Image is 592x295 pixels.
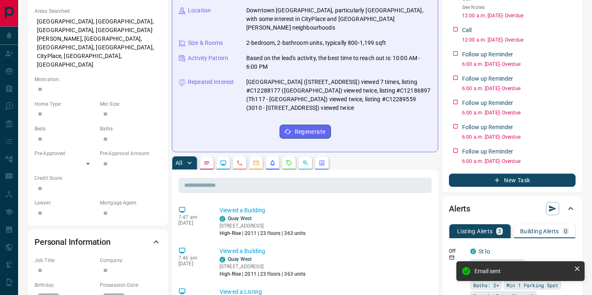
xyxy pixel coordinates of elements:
[220,206,428,215] p: Viewed a Building
[178,220,207,226] p: [DATE]
[220,257,225,262] div: condos.ca
[286,160,292,166] svg: Requests
[462,26,472,35] p: Call
[564,228,567,234] p: 0
[100,150,161,157] p: Pre-Approval Amount:
[449,255,455,260] svg: Email
[35,174,161,182] p: Credit Score:
[520,228,559,234] p: Building Alerts
[462,158,576,165] p: 6:00 a.m. [DATE] - Overdue
[188,54,228,63] p: Activity Pattern
[178,261,207,267] p: [DATE]
[462,133,576,141] p: 6:00 a.m. [DATE] - Overdue
[220,270,306,278] p: High-Rise | 2011 | 23 floors | 363 units
[100,199,161,207] p: Mortgage Agent:
[203,160,210,166] svg: Notes
[35,257,96,264] p: Job Title:
[188,6,211,15] p: Location
[449,199,576,218] div: Alerts
[220,160,227,166] svg: Lead Browsing Activity
[35,150,96,157] p: Pre-Approved:
[246,6,431,32] p: Downtown [GEOGRAPHIC_DATA], particularly [GEOGRAPHIC_DATA], with some interest in CityPlace and [...
[188,78,234,86] p: Repeated Interest
[449,174,576,187] button: New Task
[35,235,111,249] h2: Personal Information
[236,160,243,166] svg: Calls
[35,7,161,15] p: Areas Searched:
[178,214,207,220] p: 7:47 am
[280,125,331,139] button: Regenerate
[35,125,96,132] p: Beds:
[100,125,161,132] p: Baths:
[228,216,252,221] a: Quay West
[246,78,431,112] p: [GEOGRAPHIC_DATA] ([STREET_ADDRESS]) viewed 7 times, listing #C12288177 ([GEOGRAPHIC_DATA]) viewe...
[35,281,96,289] p: Birthday:
[176,160,182,166] p: All
[462,99,513,107] p: Follow up Reminder
[220,222,306,230] p: [STREET_ADDRESS]
[35,76,161,83] p: Motivation:
[462,147,513,156] p: Follow up Reminder
[449,247,465,255] p: Off
[253,160,259,166] svg: Emails
[470,249,476,254] div: condos.ca
[319,160,325,166] svg: Agent Actions
[220,247,428,256] p: Viewed a Building
[462,74,513,83] p: Follow up Reminder
[100,257,161,264] p: Company:
[474,268,571,274] div: Email sent
[498,228,501,234] p: 3
[100,100,161,108] p: Min Size:
[35,15,161,72] p: [GEOGRAPHIC_DATA], [GEOGRAPHIC_DATA], [GEOGRAPHIC_DATA], [GEOGRAPHIC_DATA][PERSON_NAME], [GEOGRAP...
[100,281,161,289] p: Possession Date:
[457,228,493,234] p: Listing Alerts
[220,216,225,222] div: condos.ca
[462,50,513,59] p: Follow up Reminder
[35,199,96,207] p: Lawyer:
[462,109,576,116] p: 6:00 a.m. [DATE] - Overdue
[462,12,576,19] p: 12:00 a.m. [DATE] - Overdue
[178,255,207,261] p: 7:46 am
[269,160,276,166] svg: Listing Alerts
[462,4,576,11] p: See Notes
[220,230,306,237] p: High-Rise | 2011 | 23 floors | 363 units
[220,263,306,270] p: [STREET_ADDRESS]
[302,160,309,166] svg: Opportunities
[246,54,431,71] p: Based on the lead's activity, the best time to reach out is: 10:00 AM - 6:00 PM
[35,100,96,108] p: Home Type:
[462,85,576,92] p: 6:00 a.m. [DATE] - Overdue
[228,256,252,262] a: Quay West
[462,60,576,68] p: 6:00 a.m. [DATE] - Overdue
[449,202,470,215] h2: Alerts
[188,39,223,47] p: Size & Rooms
[246,39,386,47] p: 2-bedroom, 2-bathroom units, typically 800-1,199 sqft
[462,36,576,44] p: 12:00 a.m. [DATE] - Overdue
[35,232,161,252] div: Personal Information
[462,123,513,132] p: Follow up Reminder
[479,248,490,255] a: St lo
